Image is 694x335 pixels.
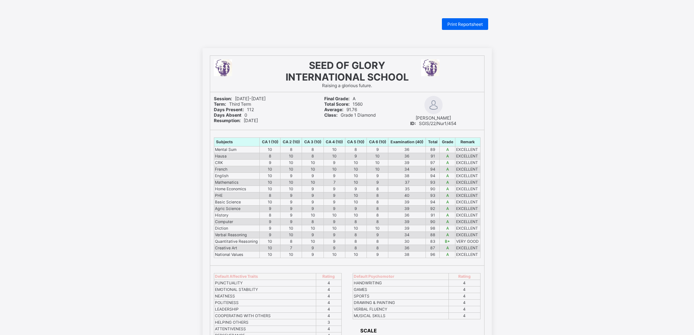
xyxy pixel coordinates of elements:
[214,173,260,179] td: English
[316,313,341,319] td: 4
[214,160,260,166] td: CRK
[260,232,281,238] td: 9
[214,138,260,147] th: Subjects
[416,115,451,121] span: [PERSON_NAME]
[214,306,316,313] td: LEADERSHIP
[367,245,388,252] td: 8
[214,287,316,293] td: EMOTIONAL STABILITY
[322,83,372,88] span: Raising a glorious future.
[324,112,338,118] b: Class:
[324,179,345,186] td: 7
[440,245,455,252] td: A
[426,238,440,245] td: 83
[281,232,302,238] td: 10
[455,238,481,245] td: VERY GOOD
[455,160,481,166] td: EXCELLENT
[260,153,281,160] td: 8
[410,121,456,126] span: SGIS/22/Nur1/454
[260,173,281,179] td: 10
[388,219,426,225] td: 39
[345,153,366,160] td: 9
[214,273,316,280] th: Default Affective Traits
[447,22,483,27] span: Print Reportsheet
[302,252,324,258] td: 9
[440,138,455,147] th: Grade
[260,166,281,173] td: 10
[448,300,480,306] td: 4
[214,319,316,326] td: HELPING OTHERS
[426,147,440,153] td: 89
[440,192,455,199] td: A
[455,179,481,186] td: EXCELLENT
[388,153,426,160] td: 36
[260,212,281,219] td: 8
[214,179,260,186] td: Mathematics
[316,293,341,300] td: 4
[426,219,440,225] td: 90
[302,238,324,245] td: 10
[286,59,409,83] span: SEED OF GLORY INTERNATIONAL SCHOOL
[440,179,455,186] td: A
[455,252,481,258] td: EXCELLENT
[214,245,260,252] td: Creative Art
[367,173,388,179] td: 9
[281,166,302,173] td: 10
[367,219,388,225] td: 8
[367,225,388,232] td: 10
[367,179,388,186] td: 9
[214,112,247,118] span: 0
[302,153,324,160] td: 8
[324,199,345,206] td: 9
[455,199,481,206] td: EXCELLENT
[388,225,426,232] td: 39
[353,273,448,280] th: Default Psychomotor
[281,252,302,258] td: 10
[316,300,341,306] td: 4
[214,199,260,206] td: Basic Science
[214,166,260,173] td: French
[448,280,480,287] td: 4
[345,192,366,199] td: 10
[302,232,324,238] td: 9
[440,153,455,160] td: A
[367,138,388,147] th: CA 6 (10)
[214,300,316,306] td: POLITENESS
[214,232,260,238] td: Verbal Reasoning
[345,245,366,252] td: 8
[440,199,455,206] td: A
[388,206,426,212] td: 39
[440,160,455,166] td: A
[426,179,440,186] td: 93
[345,199,366,206] td: 10
[281,138,302,147] th: CA 2 (10)
[214,107,244,112] b: Days Present:
[302,206,324,212] td: 9
[302,219,324,225] td: 8
[316,326,341,332] td: 4
[388,192,426,199] td: 40
[440,186,455,192] td: A
[440,225,455,232] td: A
[324,160,345,166] td: 9
[260,160,281,166] td: 9
[316,319,341,326] td: 3
[455,245,481,252] td: EXCELLENT
[302,173,324,179] td: 9
[455,212,481,219] td: EXCELLENT
[367,232,388,238] td: 9
[324,96,356,101] span: A
[302,199,324,206] td: 9
[214,112,242,118] b: Days Absent
[214,186,260,192] td: Home Economics
[214,238,260,245] td: Quantitative Reasoning
[214,101,251,107] span: Third Term
[388,238,426,245] td: 30
[316,306,341,313] td: 4
[345,212,366,219] td: 10
[426,225,440,232] td: 98
[214,280,316,287] td: PUNCTUALITY
[214,206,260,212] td: Agric Science
[324,107,344,112] b: Average:
[388,232,426,238] td: 34
[302,192,324,199] td: 9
